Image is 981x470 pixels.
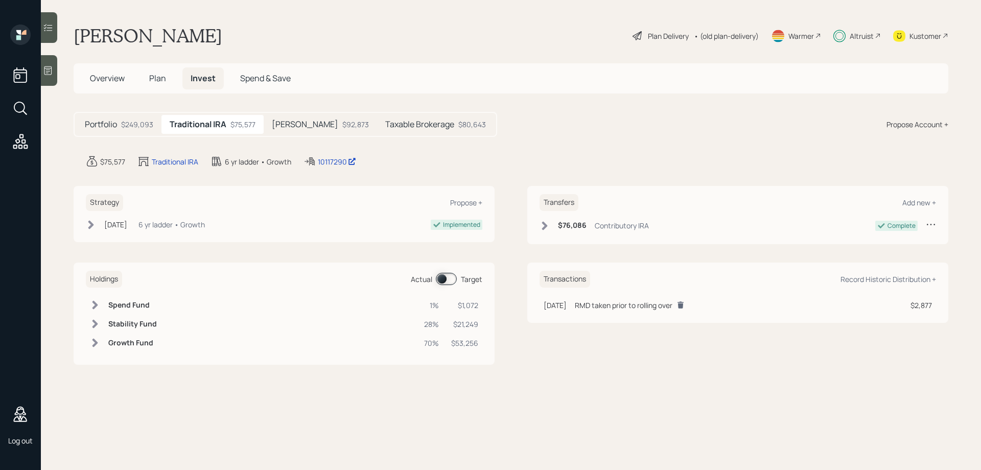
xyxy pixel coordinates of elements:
[540,194,578,211] h6: Transfers
[909,31,941,41] div: Kustomer
[272,120,338,129] h5: [PERSON_NAME]
[424,300,439,311] div: 1%
[108,301,157,310] h6: Spend Fund
[8,436,33,445] div: Log out
[230,119,255,130] div: $75,577
[850,31,874,41] div: Altruist
[108,339,157,347] h6: Growth Fund
[458,119,486,130] div: $80,643
[910,300,932,311] div: $2,877
[411,274,432,285] div: Actual
[886,119,948,130] div: Propose Account +
[86,194,123,211] h6: Strategy
[540,271,590,288] h6: Transactions
[450,198,482,207] div: Propose +
[461,274,482,285] div: Target
[138,219,205,230] div: 6 yr ladder • Growth
[85,120,117,129] h5: Portfolio
[121,119,153,130] div: $249,093
[170,120,226,129] h5: Traditional IRA
[902,198,936,207] div: Add new +
[451,319,478,330] div: $21,249
[240,73,291,84] span: Spend & Save
[100,156,125,167] div: $75,577
[74,25,222,47] h1: [PERSON_NAME]
[342,119,369,130] div: $92,873
[90,73,125,84] span: Overview
[887,221,916,230] div: Complete
[544,300,567,311] div: [DATE]
[385,120,454,129] h5: Taxable Brokerage
[595,220,649,231] div: Contributory IRA
[451,338,478,348] div: $53,256
[104,219,127,230] div: [DATE]
[648,31,689,41] div: Plan Delivery
[840,274,936,284] div: Record Historic Distribution +
[424,319,439,330] div: 28%
[152,156,198,167] div: Traditional IRA
[694,31,759,41] div: • (old plan-delivery)
[558,221,587,230] h6: $76,086
[225,156,291,167] div: 6 yr ladder • Growth
[149,73,166,84] span: Plan
[108,320,157,328] h6: Stability Fund
[788,31,814,41] div: Warmer
[191,73,216,84] span: Invest
[424,338,439,348] div: 70%
[318,156,356,167] div: 10117290
[451,300,478,311] div: $1,072
[575,300,672,311] div: RMD taken prior to rolling over
[86,271,122,288] h6: Holdings
[443,220,480,229] div: Implemented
